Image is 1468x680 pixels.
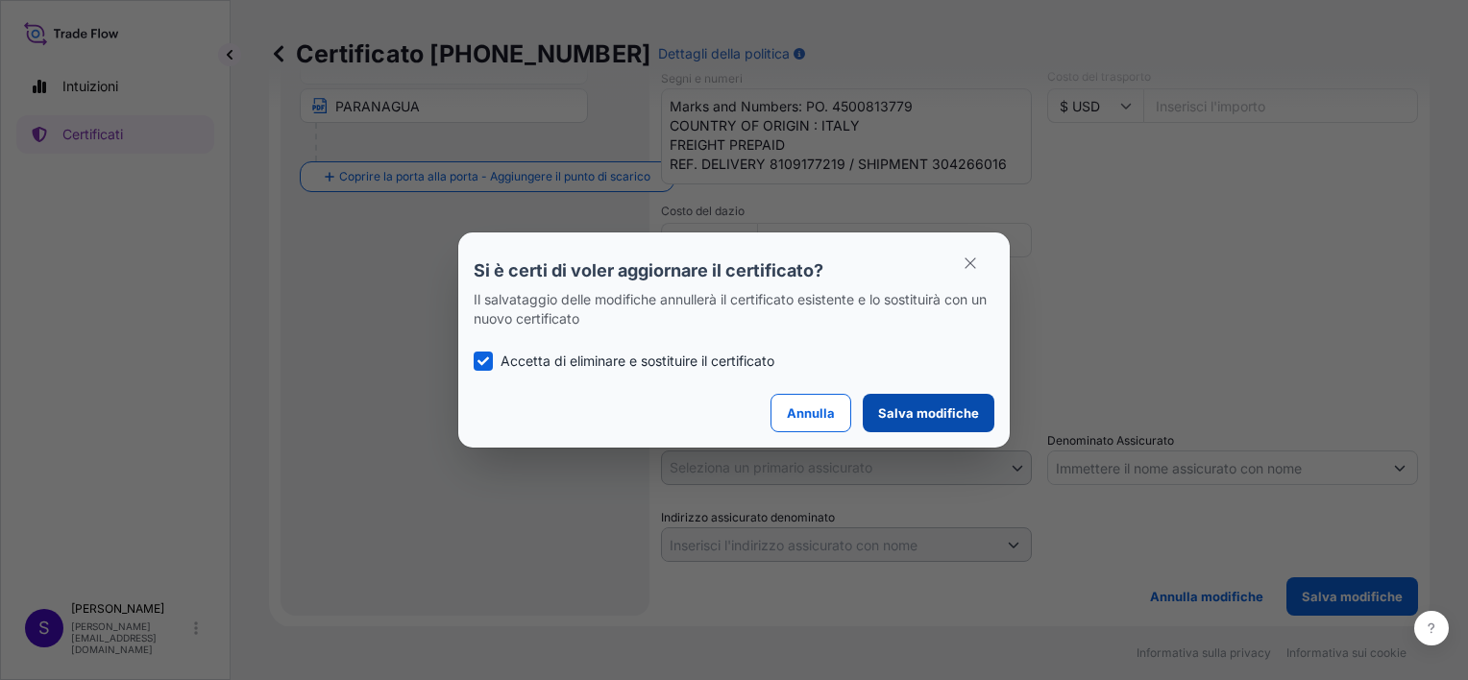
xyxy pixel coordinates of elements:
[771,394,851,432] button: Annulla
[863,394,994,432] button: Salva modifiche
[474,259,994,282] p: Si è certi di voler aggiornare il certificato?
[501,352,774,371] p: Accetta di eliminare e sostituire il certificato
[474,290,994,328] p: Il salvataggio delle modifiche annullerà il certificato esistente e lo sostituirà con un nuovo ce...
[787,403,835,423] p: Annulla
[878,403,979,423] p: Salva modifiche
